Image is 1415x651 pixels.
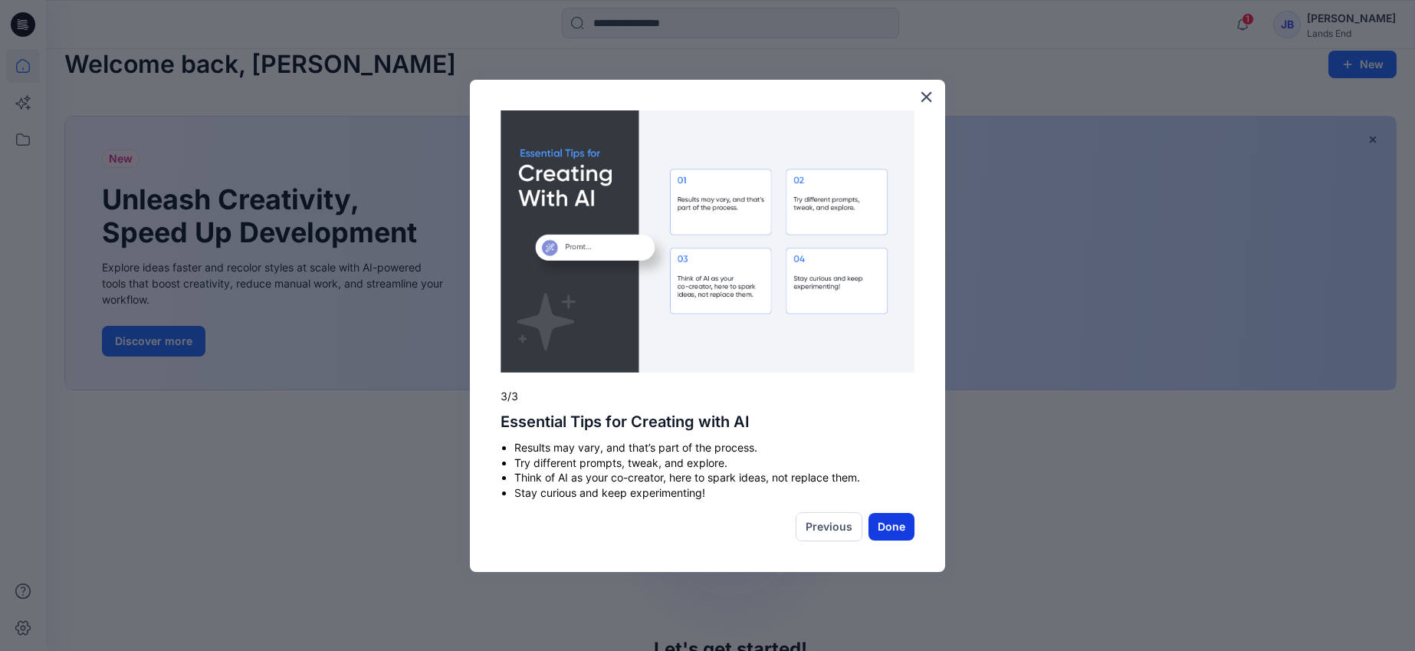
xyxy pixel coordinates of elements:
li: Try different prompts, tweak, and explore. [514,455,914,471]
h2: Essential Tips for Creating with AI [501,413,914,431]
li: Think of AI as your co-creator, here to spark ideas, not replace them. [514,470,914,485]
button: Done [868,513,914,541]
button: Close [919,84,934,109]
li: Results may vary, and that’s part of the process. [514,440,914,455]
p: 3/3 [501,389,914,404]
button: Previous [796,512,862,541]
li: Stay curious and keep experimenting! [514,485,914,501]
